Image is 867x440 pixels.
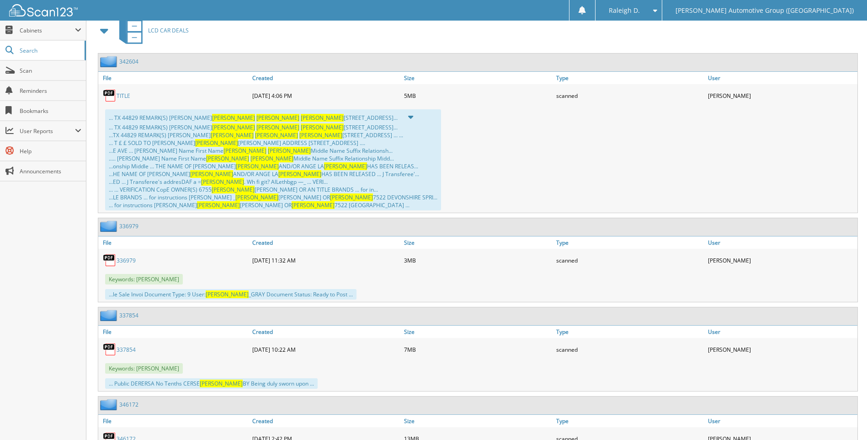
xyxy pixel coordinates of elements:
[250,340,402,359] div: [DATE] 10:22 AM
[20,27,75,34] span: Cabinets
[201,178,244,186] span: [PERSON_NAME]
[206,290,249,298] span: [PERSON_NAME]
[554,72,706,84] a: Type
[250,86,402,105] div: [DATE] 4:06 PM
[554,340,706,359] div: scanned
[20,127,75,135] span: User Reports
[292,201,335,209] span: [PERSON_NAME]
[20,147,81,155] span: Help
[103,89,117,102] img: PDF.png
[98,236,250,249] a: File
[190,170,233,178] span: [PERSON_NAME]
[223,147,266,155] span: [PERSON_NAME]
[105,289,356,300] div: ...le Sale Invoi Document Type: 9 User: _GRAY Document Status: Ready to Post ...
[268,147,311,155] span: [PERSON_NAME]
[250,326,402,338] a: Created
[119,311,138,319] a: 337854
[402,326,553,338] a: Size
[119,222,138,230] a: 336979
[197,201,240,209] span: [PERSON_NAME]
[554,251,706,269] div: scanned
[330,193,373,201] span: [PERSON_NAME]
[706,340,857,359] div: [PERSON_NAME]
[20,47,80,54] span: Search
[402,72,553,84] a: Size
[301,114,344,122] span: [PERSON_NAME]
[100,220,119,232] img: folder2.png
[821,396,867,440] iframe: Chat Widget
[706,415,857,427] a: User
[105,274,183,284] span: Keywords: [PERSON_NAME]
[117,92,130,100] a: TITLE
[117,257,136,264] a: 336979
[278,170,321,178] span: [PERSON_NAME]
[706,236,857,249] a: User
[554,236,706,249] a: Type
[402,236,553,249] a: Size
[20,107,81,115] span: Bookmarks
[402,340,553,359] div: 7MB
[250,415,402,427] a: Created
[20,67,81,75] span: Scan
[235,193,278,201] span: [PERSON_NAME]
[119,58,138,65] a: 342604
[148,27,189,34] span: LCD CAR DEALS
[212,123,255,131] span: [PERSON_NAME]
[212,114,255,122] span: [PERSON_NAME]
[554,326,706,338] a: Type
[256,114,299,122] span: [PERSON_NAME]
[20,87,81,95] span: Reminders
[200,380,243,387] span: [PERSON_NAME]
[206,155,249,162] span: [PERSON_NAME]
[676,8,854,13] span: [PERSON_NAME] Automotive Group ([GEOGRAPHIC_DATA])
[250,155,293,162] span: [PERSON_NAME]
[402,86,553,105] div: 5MB
[324,162,367,170] span: [PERSON_NAME]
[402,415,553,427] a: Size
[109,123,437,209] div: ... TX 44829 REMARK(S) [PERSON_NAME] [STREET_ADDRESS]... ...TX 44829 REMARK(S) [PERSON_NAME] [STR...
[117,346,136,354] a: 337854
[100,310,119,321] img: folder2.png
[250,72,402,84] a: Created
[301,123,344,131] span: [PERSON_NAME]
[706,326,857,338] a: User
[211,131,254,139] span: [PERSON_NAME]
[195,139,238,147] span: [PERSON_NAME]
[250,251,402,269] div: [DATE] 11:32 AM
[98,326,250,338] a: File
[114,12,189,48] a: LCD CAR DEALS
[98,72,250,84] a: File
[100,399,119,410] img: folder2.png
[236,162,279,170] span: [PERSON_NAME]
[706,251,857,269] div: [PERSON_NAME]
[105,363,183,374] span: Keywords: [PERSON_NAME]
[9,4,78,16] img: scan123-logo-white.svg
[554,86,706,105] div: scanned
[98,415,250,427] a: File
[103,343,117,356] img: PDF.png
[250,236,402,249] a: Created
[255,131,298,139] span: [PERSON_NAME]
[212,186,255,193] span: [PERSON_NAME]
[105,109,441,210] div: ... TX 44829 REMARK(S) [PERSON_NAME] [STREET_ADDRESS]...
[256,123,299,131] span: [PERSON_NAME]
[609,8,640,13] span: Raleigh D.
[706,86,857,105] div: [PERSON_NAME]
[20,167,81,175] span: Announcements
[103,253,117,267] img: PDF.png
[119,401,138,408] a: 346172
[299,131,342,139] span: [PERSON_NAME]
[554,415,706,427] a: Type
[105,378,318,389] div: ... Public DERERSA No Tenths CERSE BY Being duly sworn upon ...
[706,72,857,84] a: User
[402,251,553,269] div: 3MB
[100,56,119,67] img: folder2.png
